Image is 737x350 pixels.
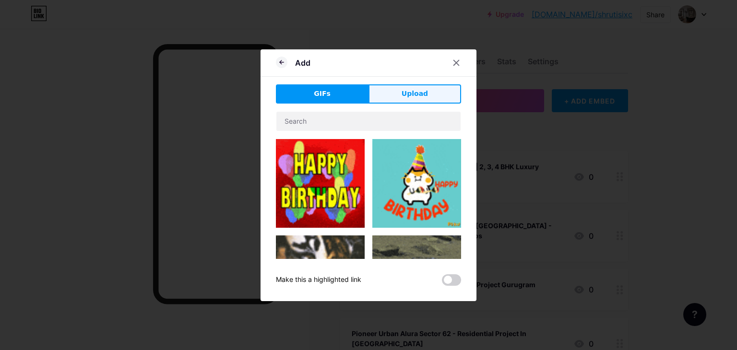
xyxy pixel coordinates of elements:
[368,84,461,104] button: Upload
[276,112,461,131] input: Search
[295,57,310,69] div: Add
[402,89,428,99] span: Upload
[372,235,461,285] img: Gihpy
[372,139,461,228] img: Gihpy
[276,84,368,104] button: GIFs
[314,89,331,99] span: GIFs
[276,274,361,286] div: Make this a highlighted link
[276,139,365,228] img: Gihpy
